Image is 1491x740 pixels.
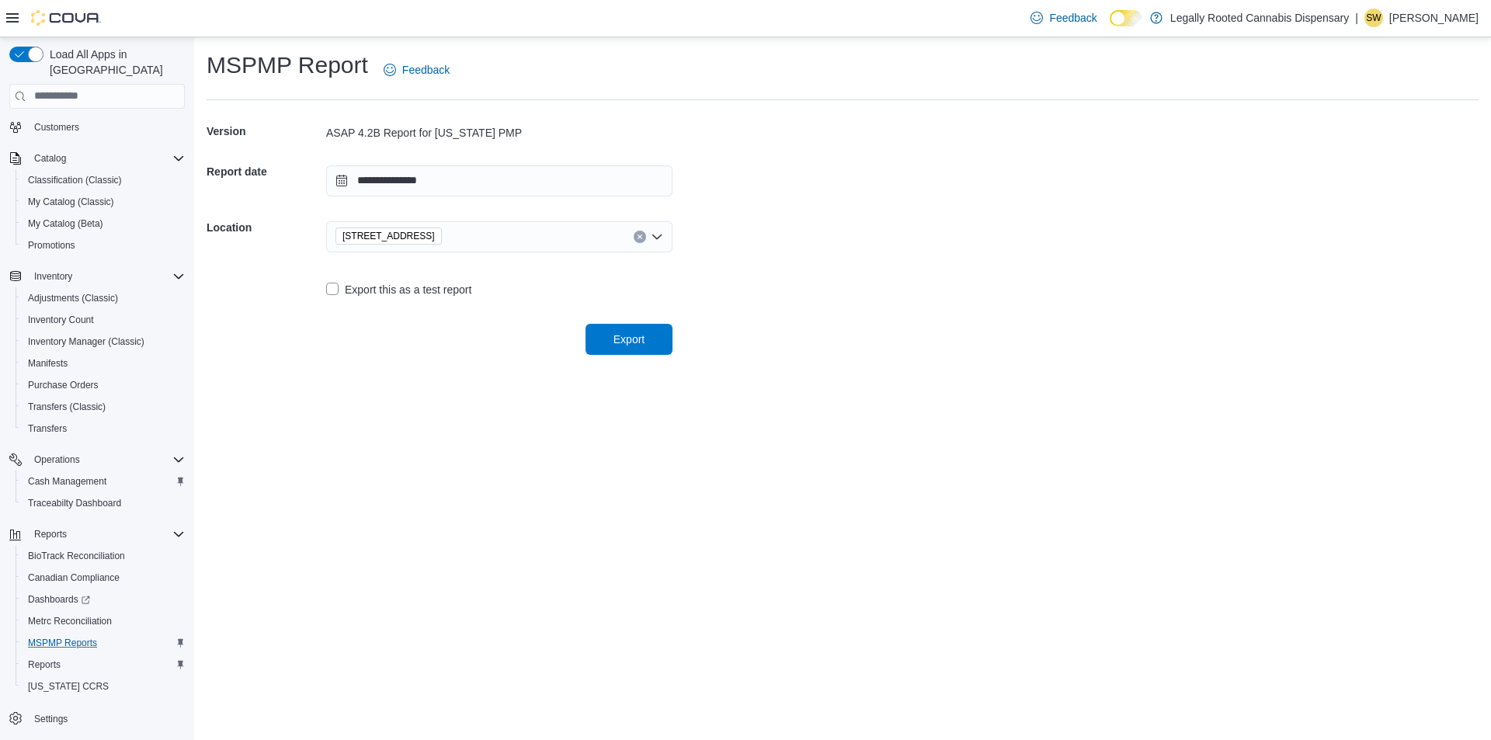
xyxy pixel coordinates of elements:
span: Transfers [28,422,67,435]
button: Inventory [28,267,78,286]
span: 1800 6th Street [335,228,442,245]
a: My Catalog (Classic) [22,193,120,211]
button: Transfers (Classic) [16,396,191,418]
span: Canadian Compliance [22,568,185,587]
a: Cash Management [22,472,113,491]
span: SW [1366,9,1381,27]
span: Load All Apps in [GEOGRAPHIC_DATA] [43,47,185,78]
span: Purchase Orders [22,376,185,394]
span: BioTrack Reconciliation [28,550,125,562]
span: Inventory Count [28,314,94,326]
span: Purchase Orders [28,379,99,391]
button: Metrc Reconciliation [16,610,191,632]
span: Export [613,332,645,347]
button: [US_STATE] CCRS [16,676,191,697]
p: Legally Rooted Cannabis Dispensary [1170,9,1349,27]
span: Dark Mode [1110,26,1110,27]
div: ASAP 4.2B Report for [US_STATE] PMP [326,125,673,141]
span: Transfers (Classic) [22,398,185,416]
span: Promotions [22,236,185,255]
button: Purchase Orders [16,374,191,396]
button: Cash Management [16,471,191,492]
span: Cash Management [28,475,106,488]
button: Reports [3,523,191,545]
input: Accessible screen reader label [448,228,450,246]
span: Settings [28,708,185,728]
button: Inventory Manager (Classic) [16,331,191,353]
span: Settings [34,713,68,725]
button: Transfers [16,418,191,439]
span: Reports [22,655,185,674]
button: Traceabilty Dashboard [16,492,191,514]
button: Classification (Classic) [16,169,191,191]
span: Adjustments (Classic) [28,292,118,304]
span: Reports [28,658,61,671]
button: Clear input [634,231,646,243]
span: Feedback [402,62,450,78]
a: Dashboards [16,589,191,610]
span: Dashboards [22,590,185,609]
span: My Catalog (Beta) [22,214,185,233]
span: Metrc Reconciliation [28,615,112,627]
a: BioTrack Reconciliation [22,547,131,565]
input: Dark Mode [1110,10,1142,26]
span: Canadian Compliance [28,572,120,584]
span: Manifests [28,357,68,370]
button: BioTrack Reconciliation [16,545,191,567]
span: Transfers (Classic) [28,401,106,413]
a: My Catalog (Beta) [22,214,109,233]
span: Adjustments (Classic) [22,289,185,307]
a: Inventory Manager (Classic) [22,332,151,351]
button: Inventory Count [16,309,191,331]
p: [PERSON_NAME] [1389,9,1479,27]
button: Inventory [3,266,191,287]
button: Operations [28,450,86,469]
a: Feedback [1024,2,1103,33]
button: Catalog [3,148,191,169]
a: MSPMP Reports [22,634,103,652]
span: Transfers [22,419,185,438]
span: Classification (Classic) [28,174,122,186]
a: Classification (Classic) [22,171,128,189]
span: Dashboards [28,593,90,606]
button: Settings [3,707,191,729]
span: Inventory [28,267,185,286]
a: Inventory Count [22,311,100,329]
h1: MSPMP Report [207,50,368,81]
a: Transfers (Classic) [22,398,112,416]
span: Operations [34,453,80,466]
a: Transfers [22,419,73,438]
a: Customers [28,118,85,137]
button: MSPMP Reports [16,632,191,654]
button: Promotions [16,235,191,256]
span: BioTrack Reconciliation [22,547,185,565]
button: My Catalog (Classic) [16,191,191,213]
img: Cova [31,10,101,26]
span: Reports [34,528,67,540]
span: [US_STATE] CCRS [28,680,109,693]
button: Open list of options [651,231,663,243]
a: [US_STATE] CCRS [22,677,115,696]
a: Promotions [22,236,82,255]
a: Adjustments (Classic) [22,289,124,307]
button: Reports [16,654,191,676]
button: Catalog [28,149,72,168]
span: Classification (Classic) [22,171,185,189]
span: Catalog [28,149,185,168]
a: Dashboards [22,590,96,609]
button: Export [586,324,673,355]
span: MSPMP Reports [28,637,97,649]
a: Traceabilty Dashboard [22,494,127,512]
span: Washington CCRS [22,677,185,696]
button: Reports [28,525,73,544]
span: Manifests [22,354,185,373]
a: Reports [22,655,67,674]
label: Export this as a test report [326,280,471,299]
a: Purchase Orders [22,376,105,394]
a: Manifests [22,354,74,373]
span: My Catalog (Classic) [28,196,114,208]
a: Metrc Reconciliation [22,612,118,631]
div: Stacey Williams [1364,9,1383,27]
span: Customers [34,121,79,134]
a: Feedback [377,54,456,85]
